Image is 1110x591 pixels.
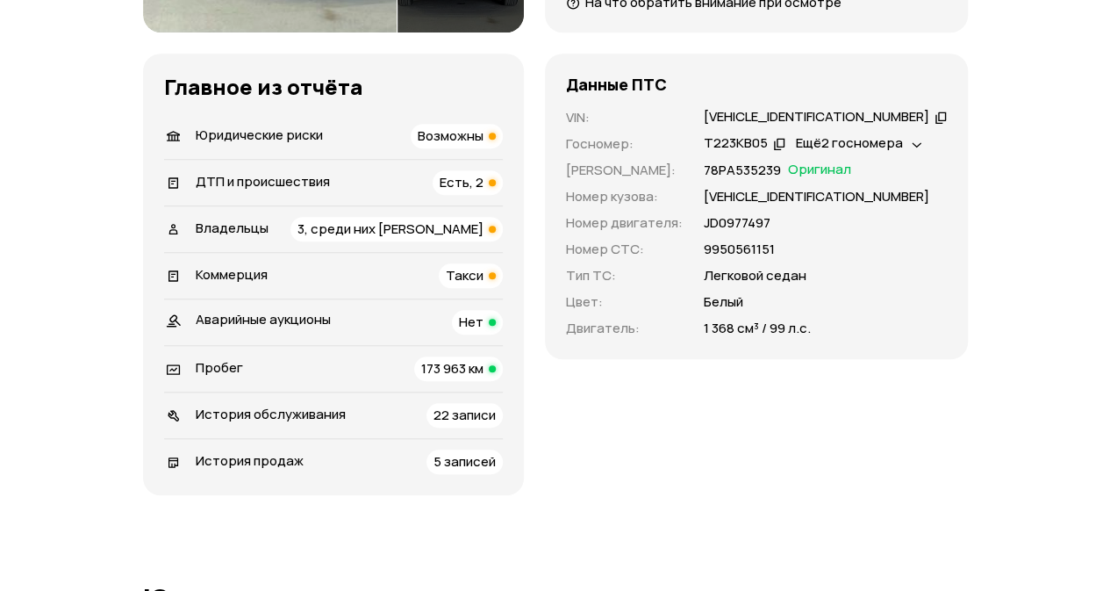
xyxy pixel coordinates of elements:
[196,219,269,237] span: Владельцы
[433,406,496,424] span: 22 записи
[704,292,743,312] p: Белый
[704,266,806,285] p: Легковой седан
[566,108,683,127] p: VIN :
[459,313,483,331] span: Нет
[196,451,304,470] span: История продаж
[566,75,667,94] h4: Данные ПТС
[196,310,331,328] span: Аварийные аукционы
[196,265,268,284] span: Коммерция
[704,213,770,233] p: JD0977497
[704,187,929,206] p: [VEHICLE_IDENTIFICATION_NUMBER]
[196,126,323,144] span: Юридические риски
[566,319,683,338] p: Двигатель :
[566,266,683,285] p: Тип ТС :
[196,405,346,423] span: История обслуживания
[566,161,683,180] p: [PERSON_NAME] :
[196,358,243,377] span: Пробег
[704,319,811,338] p: 1 368 см³ / 99 л.с.
[566,240,683,259] p: Номер СТС :
[566,213,683,233] p: Номер двигателя :
[788,161,851,180] span: Оригинал
[796,133,903,152] span: Ещё 2 госномера
[704,161,781,180] p: 78РА535239
[704,240,775,259] p: 9950561151
[433,452,496,471] span: 5 записей
[418,126,483,145] span: Возможны
[566,187,683,206] p: Номер кузова :
[196,172,330,191] span: ДТП и происшествия
[566,292,683,312] p: Цвет :
[297,220,483,238] span: 3, среди них [PERSON_NAME]
[704,108,929,126] div: [VEHICLE_IDENTIFICATION_NUMBER]
[446,266,483,285] span: Такси
[421,359,483,378] span: 173 963 км
[704,134,768,153] div: Т223КВ05
[566,134,683,154] p: Госномер :
[164,75,503,99] h3: Главное из отчёта
[440,173,483,191] span: Есть, 2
